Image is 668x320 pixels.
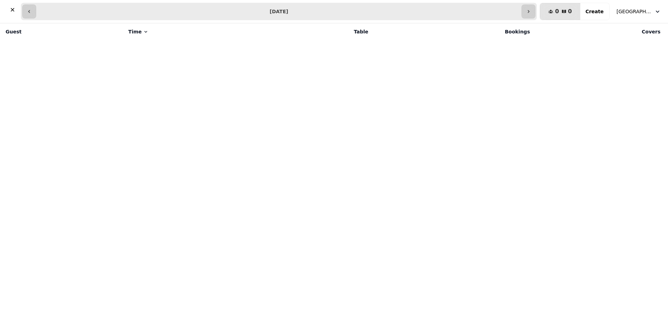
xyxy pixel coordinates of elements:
th: Table [263,23,373,40]
span: [GEOGRAPHIC_DATA], [GEOGRAPHIC_DATA] [617,8,651,15]
button: 00 [540,3,580,20]
th: Bookings [373,23,534,40]
th: Covers [534,23,665,40]
button: [GEOGRAPHIC_DATA], [GEOGRAPHIC_DATA] [612,5,665,18]
button: Create [580,3,609,20]
span: Time [128,28,142,35]
span: 0 [555,9,559,14]
span: Create [586,9,604,14]
span: 0 [568,9,572,14]
button: Time [128,28,149,35]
